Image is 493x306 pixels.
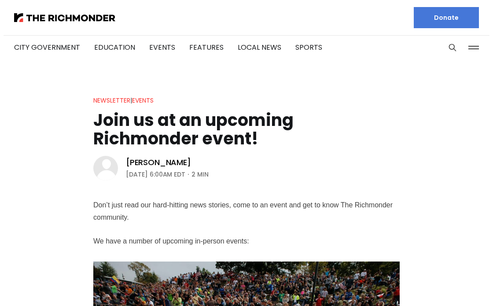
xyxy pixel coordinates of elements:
a: Education [94,42,135,52]
a: City Government [14,42,80,52]
a: Newsletter [93,96,130,105]
a: [PERSON_NAME] [126,157,191,168]
a: Features [189,42,224,52]
a: Local News [238,42,281,52]
time: [DATE] 6:00AM EDT [126,169,185,180]
span: 2 min [191,169,209,180]
img: The Richmonder [14,13,115,22]
a: Donate [414,7,479,28]
div: | [93,95,154,106]
a: Events [132,96,154,105]
p: Don’t just read our hard-hitting news stories, come to an event and get to know The Richmonder co... [93,199,400,224]
button: Search this site [446,41,459,54]
a: Sports [295,42,322,52]
a: Events [149,42,175,52]
p: We have a number of upcoming in-person events: [93,235,400,247]
h1: Join us at an upcoming Richmonder event! [93,111,400,148]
